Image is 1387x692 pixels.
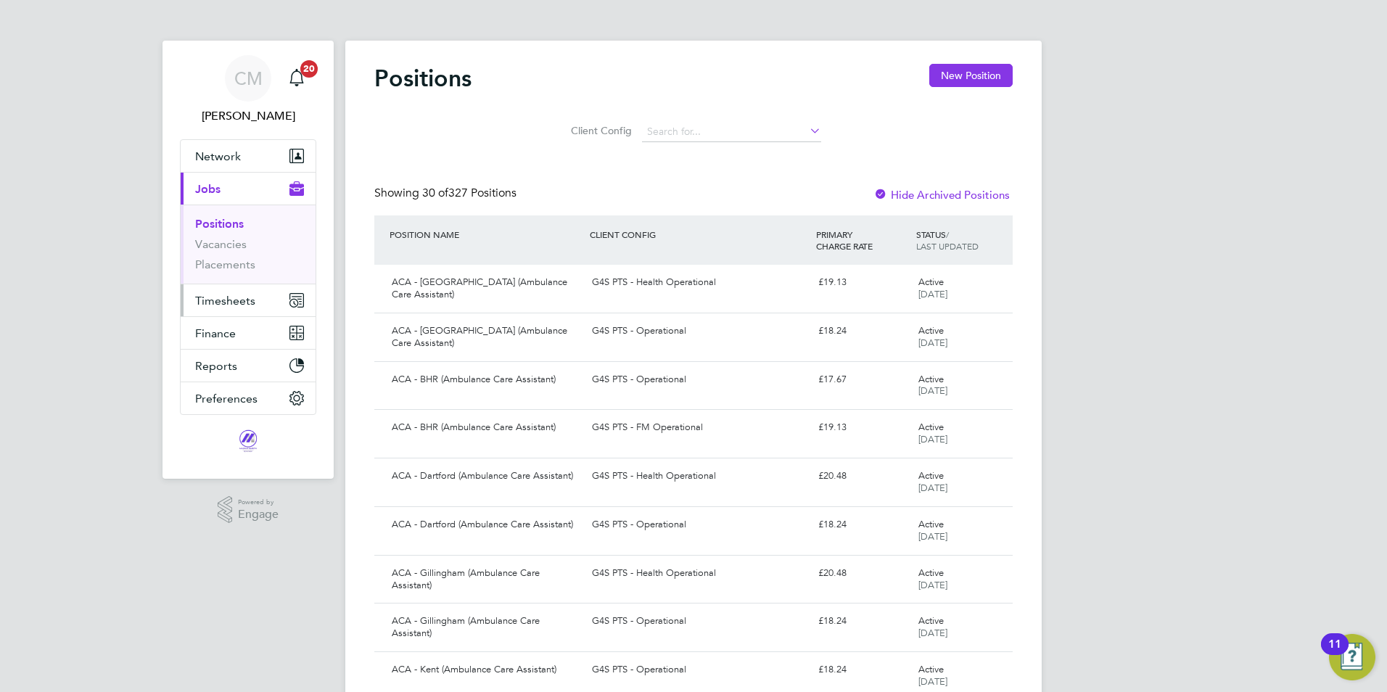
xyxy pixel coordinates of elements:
[918,276,944,288] span: Active
[918,421,944,433] span: Active
[181,173,316,205] button: Jobs
[300,60,318,78] span: 20
[913,221,1013,259] div: STATUS
[918,627,947,639] span: [DATE]
[386,609,586,646] div: ACA - Gillingham (Ambulance Care Assistant)
[586,271,812,294] div: G4S PTS - Health Operational
[586,319,812,343] div: G4S PTS - Operational
[1328,644,1341,663] div: 11
[386,513,586,537] div: ACA - Dartford (Ambulance Care Assistant)
[195,217,244,231] a: Positions
[195,359,237,373] span: Reports
[812,609,913,633] div: £18.24
[812,368,913,392] div: £17.67
[586,221,812,247] div: CLIENT CONFIG
[918,288,947,300] span: [DATE]
[567,124,632,137] label: Client Config
[386,416,586,440] div: ACA - BHR (Ambulance Care Assistant)
[918,373,944,385] span: Active
[195,294,255,308] span: Timesheets
[1329,634,1375,680] button: Open Resource Center, 11 new notifications
[918,614,944,627] span: Active
[918,567,944,579] span: Active
[918,433,947,445] span: [DATE]
[195,392,258,405] span: Preferences
[180,429,316,453] a: Go to home page
[386,271,586,307] div: ACA - [GEOGRAPHIC_DATA] (Ambulance Care Assistant)
[374,64,472,93] h2: Positions
[374,186,519,201] div: Showing
[181,382,316,414] button: Preferences
[181,205,316,284] div: Jobs
[946,228,949,240] span: /
[195,237,247,251] a: Vacancies
[812,513,913,537] div: £18.24
[586,658,812,682] div: G4S PTS - Operational
[181,350,316,382] button: Reports
[812,271,913,294] div: £19.13
[586,561,812,585] div: G4S PTS - Health Operational
[181,317,316,349] button: Finance
[386,464,586,488] div: ACA - Dartford (Ambulance Care Assistant)
[180,107,316,125] span: Casey Manton
[386,658,586,682] div: ACA - Kent (Ambulance Care Assistant)
[812,658,913,682] div: £18.24
[180,55,316,125] a: CM[PERSON_NAME]
[586,368,812,392] div: G4S PTS - Operational
[929,64,1013,87] button: New Position
[218,496,279,524] a: Powered byEngage
[642,122,821,142] input: Search for...
[282,55,311,102] a: 20
[386,319,586,355] div: ACA - [GEOGRAPHIC_DATA] (Ambulance Care Assistant)
[873,188,1010,202] label: Hide Archived Positions
[812,221,913,259] div: PRIMARY CHARGE RATE
[195,182,221,196] span: Jobs
[234,69,263,88] span: CM
[195,326,236,340] span: Finance
[918,337,947,349] span: [DATE]
[162,41,334,479] nav: Main navigation
[386,368,586,392] div: ACA - BHR (Ambulance Care Assistant)
[918,518,944,530] span: Active
[918,579,947,591] span: [DATE]
[918,482,947,494] span: [DATE]
[918,663,944,675] span: Active
[195,258,255,271] a: Placements
[422,186,448,200] span: 30 of
[181,140,316,172] button: Network
[422,186,516,200] span: 327 Positions
[238,429,258,453] img: magnussearch-logo-retina.png
[181,284,316,316] button: Timesheets
[386,221,586,247] div: POSITION NAME
[586,464,812,488] div: G4S PTS - Health Operational
[918,384,947,397] span: [DATE]
[812,464,913,488] div: £20.48
[812,319,913,343] div: £18.24
[812,416,913,440] div: £19.13
[195,149,241,163] span: Network
[918,675,947,688] span: [DATE]
[586,416,812,440] div: G4S PTS - FM Operational
[916,240,979,252] span: LAST UPDATED
[918,324,944,337] span: Active
[386,561,586,598] div: ACA - Gillingham (Ambulance Care Assistant)
[586,609,812,633] div: G4S PTS - Operational
[586,513,812,537] div: G4S PTS - Operational
[238,496,279,508] span: Powered by
[238,508,279,521] span: Engage
[812,561,913,585] div: £20.48
[918,469,944,482] span: Active
[918,530,947,543] span: [DATE]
